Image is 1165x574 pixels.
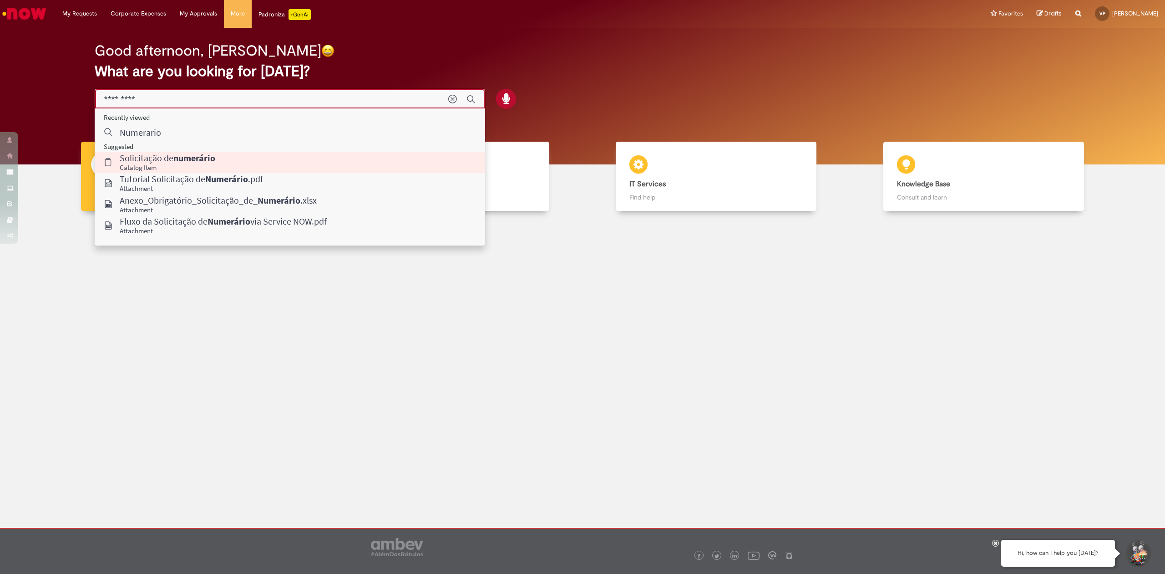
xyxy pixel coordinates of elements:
[95,43,321,59] h2: Good afternoon, [PERSON_NAME]
[629,179,666,189] b: IT Services
[768,551,776,559] img: logo_footer_workplace.png
[629,193,803,202] p: Find help
[897,193,1070,202] p: Consult and learn
[1124,540,1151,567] button: Start Support Conversation
[714,554,719,559] img: logo_footer_twitter.png
[180,9,217,18] span: My Approvals
[371,538,423,556] img: logo_footer_ambev_rotulo_gray.png
[1037,10,1062,18] a: Drafts
[748,549,760,561] img: logo_footer_youtube.png
[582,142,850,211] a: IT Services Find help
[1,5,48,23] img: ServiceNow
[850,142,1118,211] a: Knowledge Base Consult and learn
[289,9,311,20] p: +GenAi
[732,553,737,559] img: logo_footer_linkedin.png
[111,9,166,18] span: Corporate Expenses
[231,9,245,18] span: More
[258,9,311,20] div: Padroniza
[95,63,1070,79] h2: What are you looking for [DATE]?
[1099,10,1105,16] span: VP
[1001,540,1115,567] div: Hi, how can I help you [DATE]?
[897,179,950,189] b: Knowledge Base
[321,44,334,57] img: happy-face.png
[1044,9,1062,18] span: Drafts
[697,554,701,559] img: logo_footer_facebook.png
[48,142,315,211] a: Clear up doubts Clear up doubts with Lupi Assist and Gen AI
[785,551,793,559] img: logo_footer_naosei.png
[62,9,97,18] span: My Requests
[998,9,1023,18] span: Favorites
[1112,10,1158,17] span: [PERSON_NAME]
